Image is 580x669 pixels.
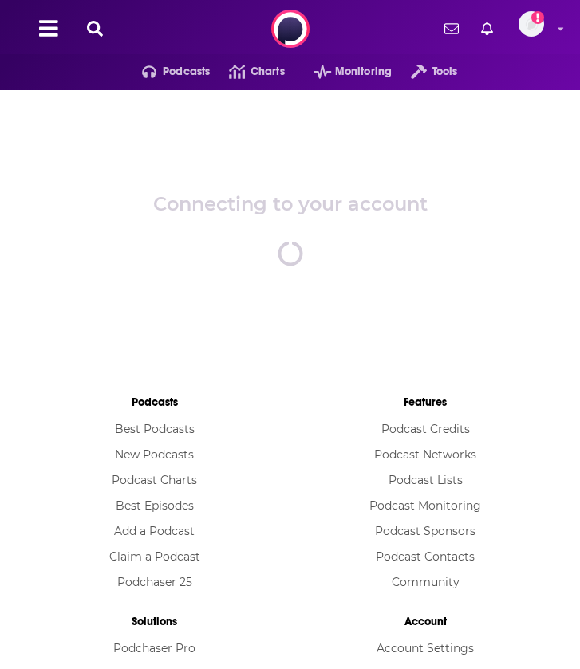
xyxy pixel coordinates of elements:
a: New Podcasts [115,447,194,462]
a: Add a Podcast [114,524,195,538]
a: Community [392,575,460,589]
li: Account [404,608,447,636]
a: Podcast Sponsors [375,524,475,538]
a: Podcast Contacts [376,549,475,564]
a: Podcast Networks [374,447,476,462]
span: Logged in as WE_Broadcast1 [519,11,544,37]
span: Tools [432,61,458,83]
svg: Add a profile image [531,11,544,24]
a: Account Settings [377,641,474,655]
span: Charts [251,61,285,83]
button: open menu [392,59,457,85]
button: open menu [123,59,211,85]
a: Podcast Lists [389,473,463,487]
a: Charts [210,59,284,85]
a: Podcast Credits [381,422,470,436]
img: Podchaser - Follow, Share and Rate Podcasts [271,10,310,48]
a: Show notifications dropdown [438,15,465,42]
a: Best Episodes [116,498,194,513]
a: Podchaser Pro [113,641,195,655]
li: Solutions [132,608,177,636]
span: Monitoring [335,61,392,83]
a: Podcast Charts [112,473,197,487]
a: Show notifications dropdown [475,15,499,42]
span: Podcasts [163,61,210,83]
a: Claim a Podcast [109,549,200,564]
button: open menu [294,59,392,85]
div: Connecting to your account [153,192,428,215]
img: User Profile [519,11,544,37]
a: Podchaser 25 [117,575,192,589]
a: Podcast Monitoring [369,498,481,513]
li: Podcasts [132,388,178,416]
a: Logged in as WE_Broadcast1 [519,11,554,46]
li: Features [404,388,447,416]
a: Best Podcasts [115,422,195,436]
